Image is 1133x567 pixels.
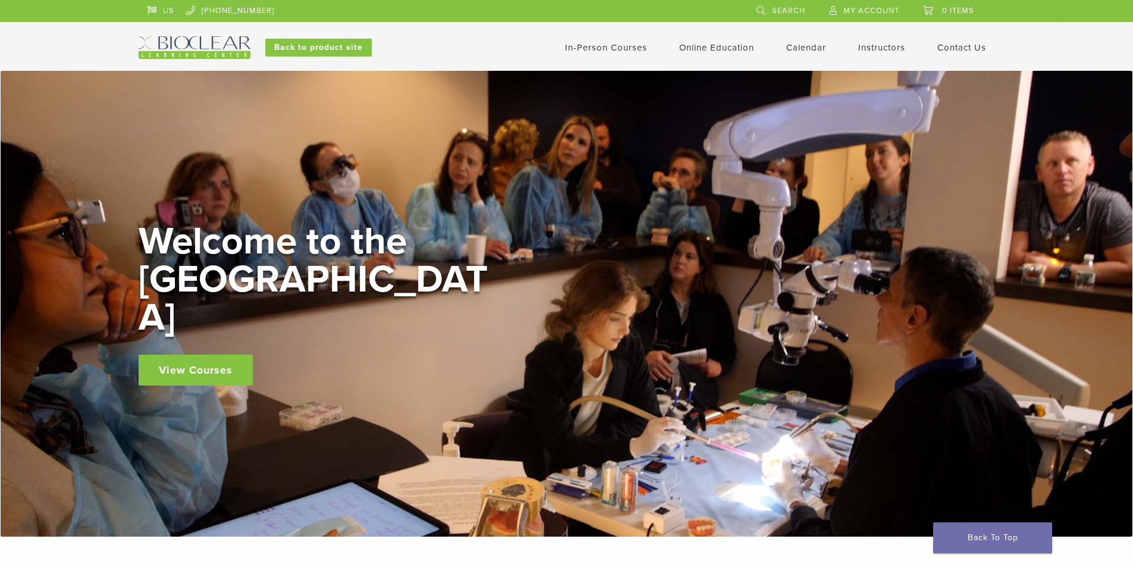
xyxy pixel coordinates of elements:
[139,355,253,386] a: View Courses
[942,6,974,15] span: 0 items
[772,6,805,15] span: Search
[786,42,826,53] a: Calendar
[139,36,250,59] img: Bioclear
[933,522,1052,553] a: Back To Top
[679,42,754,53] a: Online Education
[139,223,495,337] h2: Welcome to the [GEOGRAPHIC_DATA]
[565,42,647,53] a: In-Person Courses
[937,42,986,53] a: Contact Us
[858,42,905,53] a: Instructors
[843,6,899,15] span: My Account
[265,39,372,57] a: Back to product site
